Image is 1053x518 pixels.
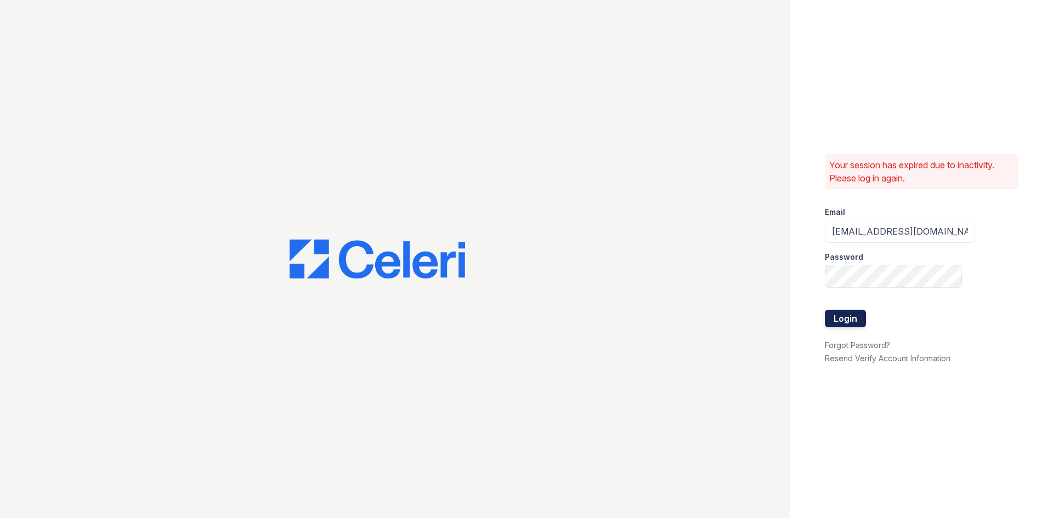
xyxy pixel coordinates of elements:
[825,252,863,263] label: Password
[825,340,890,350] a: Forgot Password?
[825,207,845,218] label: Email
[829,158,1014,185] p: Your session has expired due to inactivity. Please log in again.
[290,240,465,279] img: CE_Logo_Blue-a8612792a0a2168367f1c8372b55b34899dd931a85d93a1a3d3e32e68fde9ad4.png
[825,354,950,363] a: Resend Verify Account Information
[825,310,866,327] button: Login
